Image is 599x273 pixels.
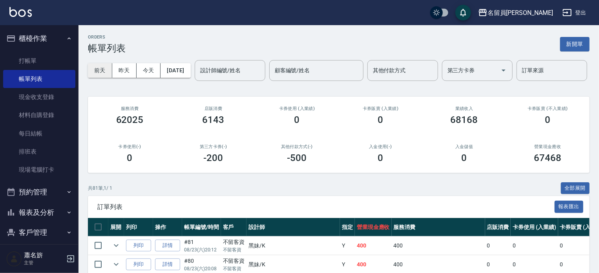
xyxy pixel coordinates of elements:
h3: 0 [127,152,133,163]
button: 員工及薪資 [3,243,75,263]
p: 主管 [24,259,64,266]
button: 名留員[PERSON_NAME] [475,5,556,21]
a: 打帳單 [3,52,75,70]
img: Person [6,251,22,267]
button: 客戶管理 [3,222,75,243]
h3: 服務消費 [97,106,162,111]
a: 現場電腦打卡 [3,161,75,179]
span: 訂單列表 [97,203,555,211]
a: 帳單列表 [3,70,75,88]
h5: 蕭名旂 [24,251,64,259]
a: 現金收支登錄 [3,88,75,106]
th: 服務消費 [392,218,485,236]
th: 展開 [108,218,124,236]
a: 每日結帳 [3,125,75,143]
h3: 0 [545,114,551,125]
h3: -200 [204,152,223,163]
button: 報表及分析 [3,202,75,223]
h2: 業績收入 [432,106,497,111]
button: Open [497,64,510,77]
a: 詳情 [155,240,180,252]
p: 不留客資 [223,265,245,272]
td: 400 [392,236,485,255]
th: 卡券使用 (入業績) [511,218,558,236]
button: [DATE] [161,63,190,78]
img: Logo [9,7,32,17]
button: 登出 [559,5,590,20]
h2: 卡券使用 (入業績) [265,106,329,111]
div: 不留客資 [223,238,245,246]
a: 排班表 [3,143,75,161]
button: 列印 [126,240,151,252]
button: 全部展開 [561,182,590,194]
button: 新開單 [560,37,590,51]
h3: 0 [462,152,467,163]
h2: 第三方卡券(-) [181,144,246,149]
a: 新開單 [560,40,590,48]
h2: 卡券販賣 (不入業績) [515,106,580,111]
p: 不留客資 [223,246,245,253]
button: 報表匯出 [555,201,584,213]
h2: 店販消費 [181,106,246,111]
h3: 6143 [203,114,225,125]
button: 昨天 [112,63,137,78]
td: 0 [511,236,558,255]
button: expand row [110,240,122,251]
th: 指定 [340,218,355,236]
button: 預約管理 [3,182,75,202]
p: 共 81 筆, 1 / 1 [88,185,112,192]
th: 設計師 [247,218,340,236]
button: 列印 [126,258,151,271]
button: expand row [110,258,122,270]
td: 黑妹 /K [247,236,340,255]
th: 客戶 [221,218,247,236]
p: 08/23 (六) 20:08 [184,265,219,272]
h3: 帳單列表 [88,43,126,54]
a: 報表匯出 [555,203,584,210]
h2: 卡券販賣 (入業績) [348,106,413,111]
td: 400 [355,236,392,255]
h3: -500 [287,152,307,163]
h2: 入金儲值 [432,144,497,149]
h3: 68168 [451,114,478,125]
h2: 營業現金應收 [515,144,580,149]
th: 店販消費 [485,218,511,236]
h2: 卡券使用(-) [97,144,162,149]
a: 材料自購登錄 [3,106,75,124]
p: 08/23 (六) 20:12 [184,246,219,253]
h3: 0 [378,152,384,163]
td: Y [340,236,355,255]
th: 營業現金應收 [355,218,392,236]
div: 名留員[PERSON_NAME] [488,8,553,18]
h3: 0 [378,114,384,125]
th: 列印 [124,218,153,236]
h3: 62025 [116,114,144,125]
h2: ORDERS [88,35,126,40]
a: 詳情 [155,258,180,271]
h2: 其他付款方式(-) [265,144,329,149]
th: 帳單編號/時間 [182,218,221,236]
td: #81 [182,236,221,255]
h3: 0 [294,114,300,125]
h3: 67468 [534,152,562,163]
button: save [455,5,471,20]
h2: 入金使用(-) [348,144,413,149]
td: 0 [485,236,511,255]
div: 不留客資 [223,257,245,265]
button: 櫃檯作業 [3,28,75,49]
button: 前天 [88,63,112,78]
button: 今天 [137,63,161,78]
th: 操作 [153,218,182,236]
